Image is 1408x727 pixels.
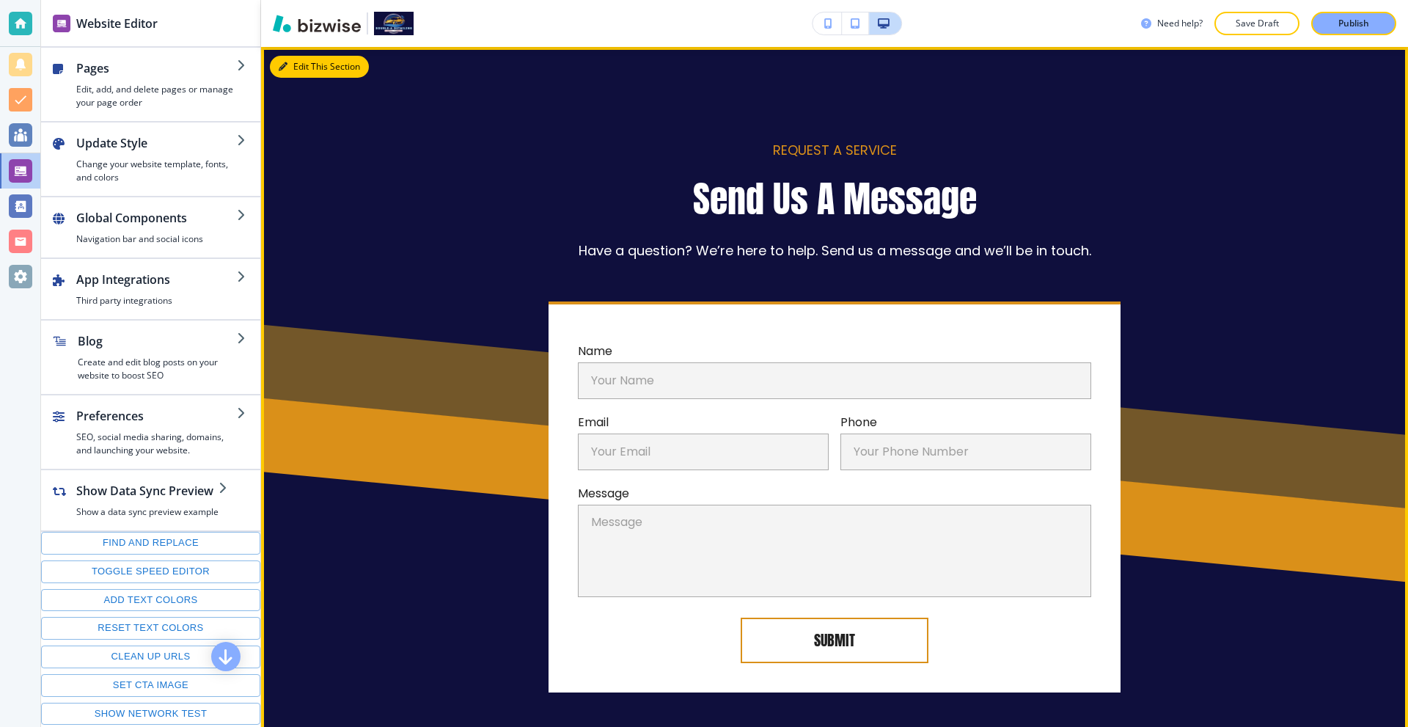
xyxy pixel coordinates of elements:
button: Show network test [41,703,260,726]
button: Add text colors [41,589,260,612]
h4: Change your website template, fonts, and colors [76,158,237,184]
h4: Third party integrations [76,294,237,307]
h2: Preferences [76,407,237,425]
h4: SEO, social media sharing, domains, and launching your website. [76,431,237,457]
span: REQUEST A SERVICE [773,141,897,159]
h2: App Integrations [76,271,237,288]
button: Reset text colors [41,617,260,640]
button: Clean up URLs [41,646,260,668]
p: Email [578,414,829,431]
button: App IntegrationsThird party integrations [41,259,260,319]
h2: Website Editor [76,15,158,32]
button: BlogCreate and edit blog posts on your website to boost SEO [41,321,260,394]
h2: Pages [76,59,237,77]
button: Show Data Sync PreviewShow a data sync preview example [41,470,242,530]
h2: Blog [78,332,237,350]
button: Save Draft [1214,12,1299,35]
img: Bizwise Logo [273,15,361,32]
h4: Create and edit blog posts on your website to boost SEO [78,356,237,382]
p: Save Draft [1233,17,1280,30]
button: SUBMIT [741,618,928,663]
h3: Need help? [1157,17,1203,30]
button: Global ComponentsNavigation bar and social icons [41,197,260,257]
h2: Show Data Sync Preview [76,482,219,500]
p: Phone [840,414,1091,431]
button: Toggle speed editor [41,560,260,583]
p: Send Us A Message [693,175,977,224]
p: Name [578,343,1091,359]
button: Edit This Section [270,56,369,78]
p: Publish [1338,17,1369,30]
button: PagesEdit, add, and delete pages or manage your page order [41,48,260,121]
h4: Show a data sync preview example [76,505,219,519]
p: Have a question? We’re here to help. Send us a message and we’ll be in touch. [579,241,1091,260]
h4: Navigation bar and social icons [76,233,237,246]
h4: Edit, add, and delete pages or manage your page order [76,83,237,109]
p: Message [578,485,1091,502]
button: Find and replace [41,532,260,555]
h2: Global Components [76,209,237,227]
button: PreferencesSEO, social media sharing, domains, and launching your website. [41,395,260,469]
h2: Update Style [76,134,237,152]
img: editor icon [53,15,70,32]
img: Your Logo [374,12,414,35]
button: Update StyleChange your website template, fonts, and colors [41,123,260,196]
button: Publish [1311,12,1396,35]
button: Set CTA image [41,674,260,697]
